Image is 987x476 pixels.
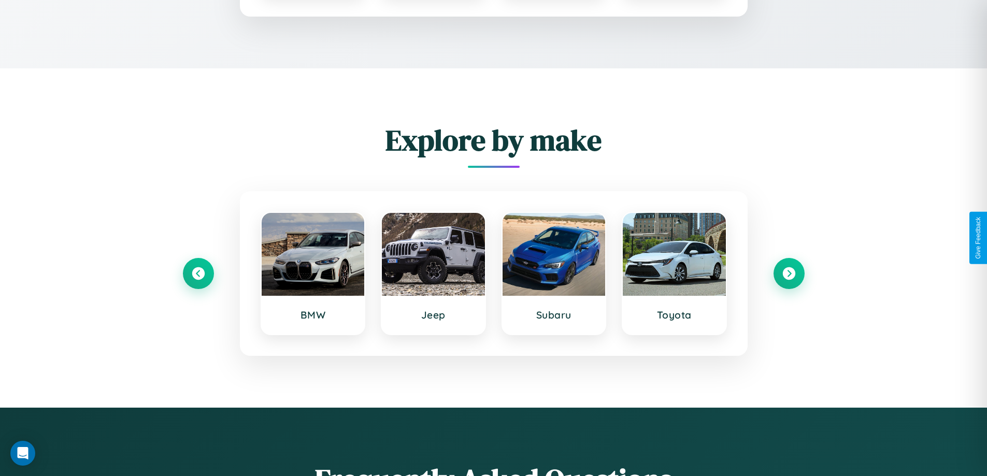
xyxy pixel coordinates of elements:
div: Open Intercom Messenger [10,441,35,466]
h3: BMW [272,309,354,321]
div: Give Feedback [975,217,982,259]
h3: Toyota [633,309,716,321]
h3: Jeep [392,309,475,321]
h3: Subaru [513,309,595,321]
h2: Explore by make [183,120,805,160]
